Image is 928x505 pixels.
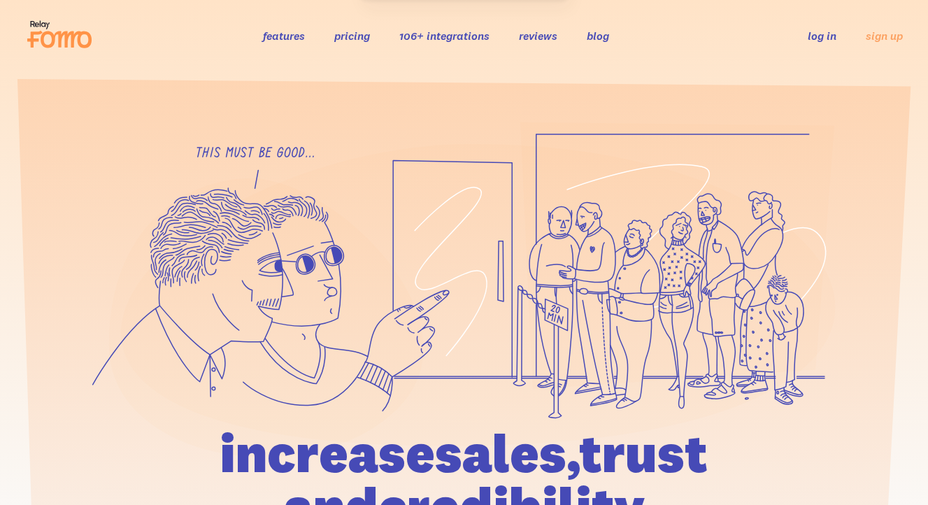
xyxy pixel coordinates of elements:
[399,29,490,43] a: 106+ integrations
[808,29,836,43] a: log in
[263,29,305,43] a: features
[866,29,903,43] a: sign up
[334,29,370,43] a: pricing
[519,29,557,43] a: reviews
[587,29,609,43] a: blog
